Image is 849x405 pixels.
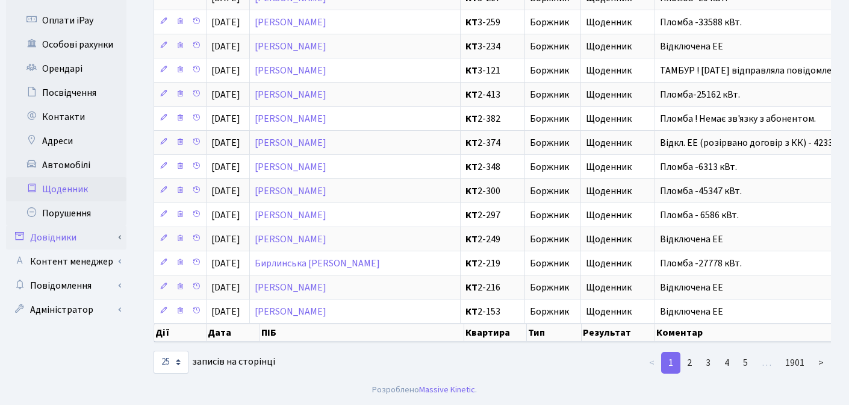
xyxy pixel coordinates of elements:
a: Контакти [6,105,126,129]
a: [PERSON_NAME] [255,16,326,29]
b: КТ [465,88,477,101]
span: Боржник [530,17,576,27]
span: Боржник [530,162,576,172]
a: [PERSON_NAME] [255,136,326,149]
span: Щоденник [586,210,650,220]
th: Квартира [464,324,526,342]
a: Оплати iPay [6,8,126,33]
b: КТ [465,136,477,149]
th: Тип [527,324,582,342]
span: [DATE] [211,16,240,29]
span: [DATE] [211,305,240,318]
a: 2 [680,352,699,374]
th: Дії [154,324,207,342]
span: Щоденник [586,114,650,124]
a: [PERSON_NAME] [255,209,326,222]
a: [PERSON_NAME] [255,281,326,294]
a: Орендарі [6,57,126,81]
label: записів на сторінці [154,351,275,374]
a: [PERSON_NAME] [255,64,326,77]
a: [PERSON_NAME] [255,233,326,246]
span: Відключена ЕЕ [660,305,723,318]
div: Розроблено . [372,383,477,397]
a: Автомобілі [6,153,126,177]
a: [PERSON_NAME] [255,305,326,318]
span: Щоденник [586,162,650,172]
span: Пломба-25162 кВт. [660,88,740,101]
span: Відключена ЕЕ [660,40,723,53]
span: 3-121 [465,66,520,75]
span: Відключена ЕЕ [660,281,723,294]
span: [DATE] [211,64,240,77]
span: [DATE] [211,136,240,149]
a: 1 [661,352,680,374]
span: [DATE] [211,88,240,101]
span: Пломба - 6586 кВт. [660,209,739,222]
span: 2-413 [465,90,520,99]
span: Щоденник [586,42,650,51]
span: 2-348 [465,162,520,172]
span: Щоденник [586,90,650,99]
a: 3 [698,352,718,374]
span: [DATE] [211,160,240,174]
span: 2-300 [465,186,520,196]
span: Щоденник [586,66,650,75]
b: КТ [465,305,477,318]
span: 2-219 [465,259,520,268]
span: Пломба ! Немає зв'язку з абонентом. [660,112,816,125]
a: [PERSON_NAME] [255,112,326,125]
b: КТ [465,184,477,198]
a: [PERSON_NAME] [255,40,326,53]
span: Боржник [530,114,576,124]
a: > [811,352,831,374]
b: КТ [465,40,477,53]
span: 3-259 [465,17,520,27]
span: Щоденник [586,283,650,292]
span: 2-153 [465,307,520,316]
b: КТ [465,112,477,125]
span: 3-234 [465,42,520,51]
a: Порушення [6,201,126,225]
th: Результат [582,324,655,342]
span: [DATE] [211,281,240,294]
span: Пломба -45347 кВт. [660,184,742,198]
span: Боржник [530,283,576,292]
span: Щоденник [586,234,650,244]
a: [PERSON_NAME] [255,160,326,174]
a: Адреси [6,129,126,153]
span: 2-216 [465,283,520,292]
span: Щоденник [586,138,650,148]
span: Пломба -33588 кВт. [660,16,742,29]
a: Щоденник [6,177,126,201]
span: Пломба -6313 кВт. [660,160,737,174]
span: [DATE] [211,233,240,246]
span: Щоденник [586,17,650,27]
th: ПІБ [260,324,464,342]
a: 1901 [778,352,812,374]
a: Контент менеджер [6,250,126,274]
span: [DATE] [211,40,240,53]
span: Щоденник [586,307,650,316]
span: [DATE] [211,184,240,198]
b: КТ [465,209,477,222]
a: Бирлинська [PERSON_NAME] [255,257,380,270]
b: КТ [465,281,477,294]
span: [DATE] [211,257,240,270]
span: [DATE] [211,112,240,125]
b: КТ [465,233,477,246]
span: 2-382 [465,114,520,124]
span: Боржник [530,259,576,268]
b: КТ [465,160,477,174]
b: КТ [465,257,477,270]
a: [PERSON_NAME] [255,88,326,101]
b: КТ [465,64,477,77]
span: [DATE] [211,209,240,222]
span: Відключена ЕЕ [660,233,723,246]
a: Особові рахунки [6,33,126,57]
span: Пломба -27778 кВт. [660,257,742,270]
a: Довідники [6,225,126,250]
span: Щоденник [586,259,650,268]
span: Боржник [530,307,576,316]
span: Боржник [530,138,576,148]
a: 4 [717,352,736,374]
